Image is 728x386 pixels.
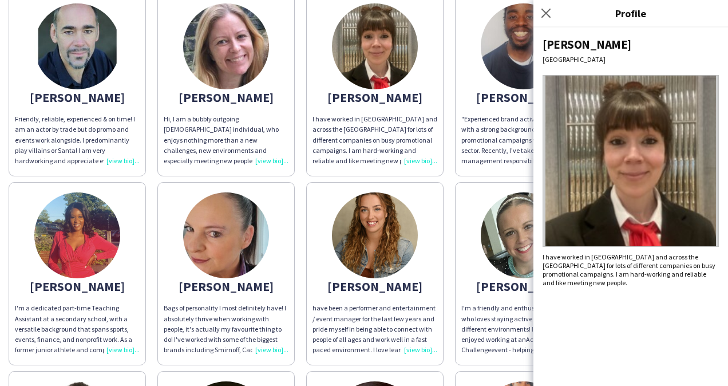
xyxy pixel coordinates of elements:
div: [PERSON_NAME] [312,281,437,292]
img: Crew avatar or photo [543,75,719,247]
h3: Profile [533,6,728,21]
span: have been a performer and entertainment / event manager for the last few years and pride myself i... [312,304,436,364]
div: [PERSON_NAME] [15,92,140,103]
div: I have worked in [GEOGRAPHIC_DATA] and across the [GEOGRAPHIC_DATA] for lots of different compani... [312,114,437,166]
img: thumb-65d371e1cd1b6.jpg [183,3,269,89]
div: [PERSON_NAME] [15,281,140,292]
div: Bags of personality I most definitely have! I absolutely thrive when working with people, it's ac... [164,303,288,355]
div: [PERSON_NAME] [543,37,719,52]
div: I have worked in [GEOGRAPHIC_DATA] and across the [GEOGRAPHIC_DATA] for lots of different compani... [543,253,719,287]
img: thumb-67bedce0844ef.jpeg [332,3,418,89]
img: thumb-2ef8194c-2f48-42b8-9093-bacbfb13637a.jpg [481,192,567,278]
img: thumb-67cef8b3ae41f.jpg [481,3,567,89]
p: I'm a dedicated part-time Teaching Assistant at a secondary school, with a versatile background t... [15,303,140,355]
img: thumb-7b9f257b-873d-4b5c-935a-00af793ece76.jpg [332,192,418,278]
div: I’m a friendly and enthusiastic individual who loves staying active and being part of different e... [461,303,586,355]
img: thumb-652e972422d89.jpg [34,3,120,89]
div: [PERSON_NAME] [312,92,437,103]
img: thumb-8c73311f-aeff-4a09-8fc7-a5f7851c7697.png [34,192,120,278]
div: [PERSON_NAME] [164,281,288,292]
div: "Experienced brand activation professional with a strong background in sampling and promotional c... [461,114,586,166]
div: [PERSON_NAME] [461,92,586,103]
div: [PERSON_NAME] [164,92,288,103]
div: Hi, I am a bubbly outgoing [DEMOGRAPHIC_DATA] individual, who enjoys nothing more than a new chal... [164,114,288,166]
span: Friendly, reliable, experienced & on time! I am an actor by trade but do promo and events work al... [15,115,135,196]
div: [PERSON_NAME] [461,281,586,292]
div: [GEOGRAPHIC_DATA] [543,55,719,64]
img: thumb-67c877f669af2.jpg [183,192,269,278]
